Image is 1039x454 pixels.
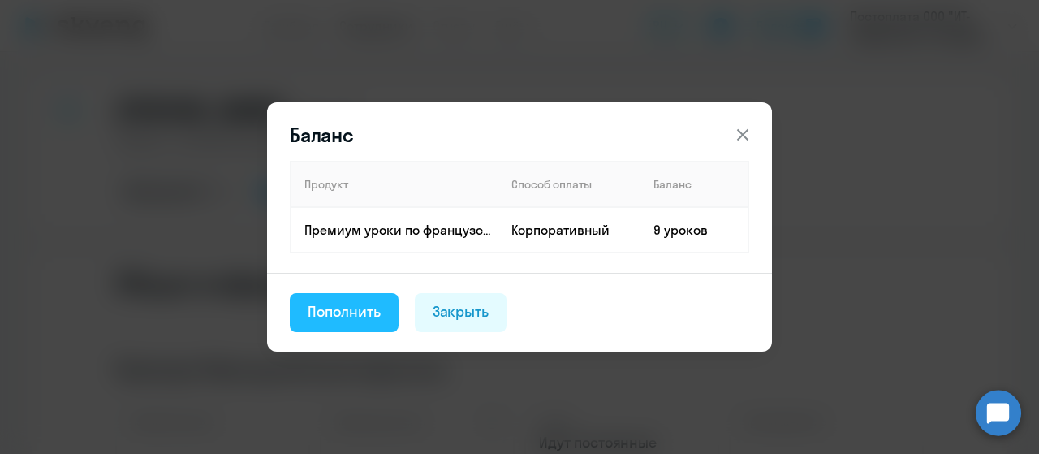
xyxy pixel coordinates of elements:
[290,293,399,332] button: Пополнить
[415,293,507,332] button: Закрыть
[267,122,772,148] header: Баланс
[498,162,640,207] th: Способ оплаты
[640,207,748,253] td: 9 уроков
[308,301,381,322] div: Пополнить
[640,162,748,207] th: Баланс
[291,162,498,207] th: Продукт
[433,301,489,322] div: Закрыть
[498,207,640,253] td: Корпоративный
[304,221,498,239] p: Премиум уроки по французскому языку для взрослых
